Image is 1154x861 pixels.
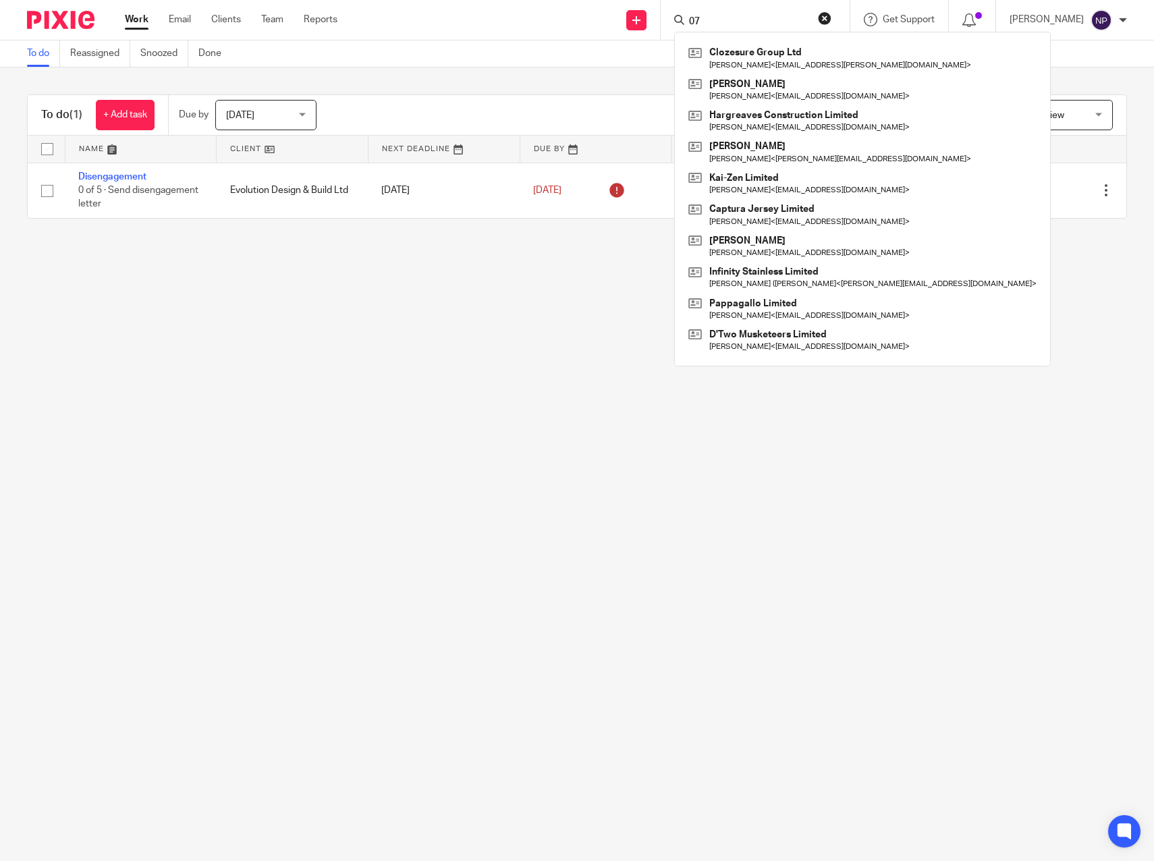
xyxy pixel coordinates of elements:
[1010,13,1084,26] p: [PERSON_NAME]
[78,172,146,182] a: Disengagement
[70,40,130,67] a: Reassigned
[688,16,809,28] input: Search
[226,111,254,120] span: [DATE]
[96,100,155,130] a: + Add task
[1091,9,1112,31] img: svg%3E
[304,13,337,26] a: Reports
[169,13,191,26] a: Email
[261,13,283,26] a: Team
[140,40,188,67] a: Snoozed
[41,108,82,122] h1: To do
[883,15,935,24] span: Get Support
[533,186,561,195] span: [DATE]
[125,13,148,26] a: Work
[211,13,241,26] a: Clients
[217,163,368,218] td: Evolution Design & Build Ltd
[78,186,198,209] span: 0 of 5 · Send disengagement letter
[179,108,209,121] p: Due by
[368,163,520,218] td: [DATE]
[27,40,60,67] a: To do
[70,109,82,120] span: (1)
[27,11,94,29] img: Pixie
[198,40,231,67] a: Done
[818,11,831,25] button: Clear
